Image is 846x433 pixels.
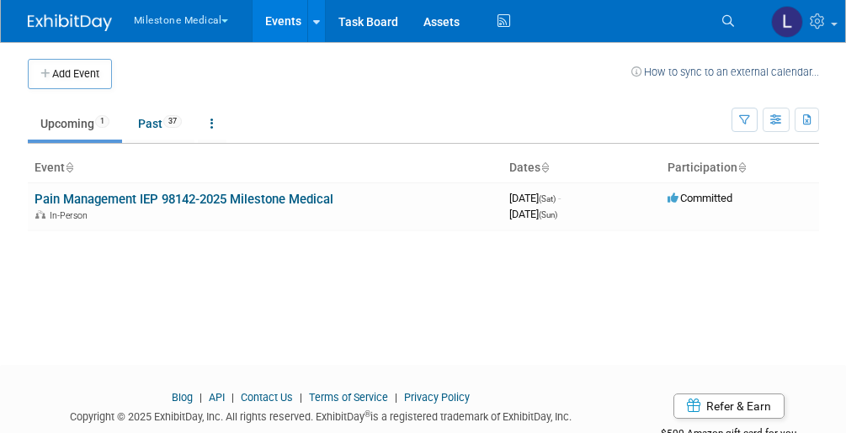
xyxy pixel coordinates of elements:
[668,192,732,204] span: Committed
[50,210,93,221] span: In-Person
[540,161,549,174] a: Sort by Start Date
[209,391,225,404] a: API
[163,115,182,128] span: 37
[539,210,557,219] span: (Sun)
[28,108,122,140] a: Upcoming1
[35,192,333,207] a: Pain Management IEP 98142-2025 Milestone Medical
[125,108,194,140] a: Past37
[631,66,819,78] a: How to sync to an external calendar...
[309,391,388,404] a: Terms of Service
[503,154,661,182] th: Dates
[172,391,193,404] a: Blog
[28,14,112,31] img: ExhibitDay
[539,194,556,203] span: (Sat)
[28,405,615,425] div: Copyright © 2025 ExhibitDay, Inc. All rights reserved. ExhibitDay is a registered trademark of Ex...
[241,391,293,404] a: Contact Us
[28,59,112,89] button: Add Event
[35,210,45,219] img: In-Person Event
[737,161,746,174] a: Sort by Participation Type
[391,391,402,404] span: |
[404,391,470,404] a: Privacy Policy
[509,208,557,220] span: [DATE]
[509,192,561,204] span: [DATE]
[661,154,819,182] th: Participation
[771,6,803,38] img: Lori Stewart
[673,393,785,419] a: Refer & Earn
[195,391,206,404] span: |
[295,391,306,404] span: |
[95,115,109,128] span: 1
[65,161,73,174] a: Sort by Event Name
[28,154,503,182] th: Event
[227,391,238,404] span: |
[364,409,370,419] sup: ®
[558,192,561,204] span: -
